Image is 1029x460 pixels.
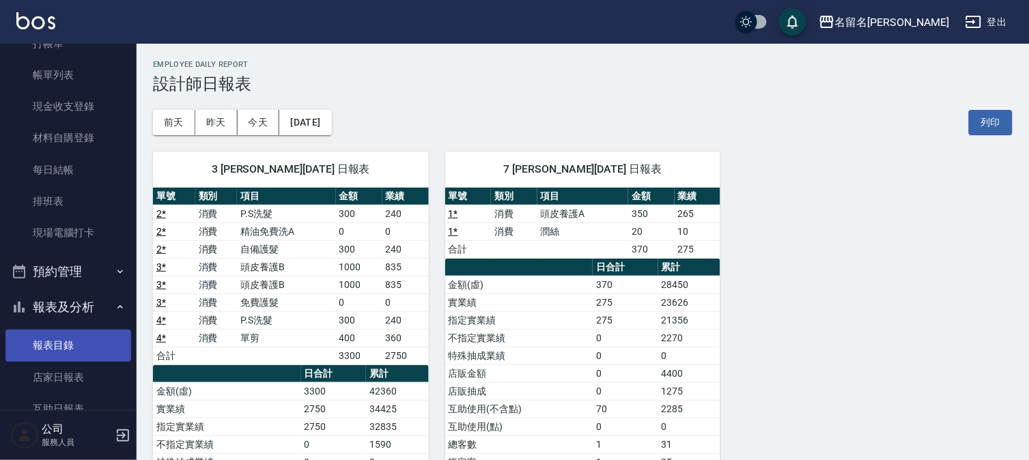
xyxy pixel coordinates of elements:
td: 消費 [195,258,238,276]
a: 打帳單 [5,28,131,59]
h2: Employee Daily Report [153,60,1013,69]
td: 300 [336,205,382,222]
td: 275 [593,293,658,311]
td: 0 [593,382,658,400]
a: 店家日報表 [5,362,131,393]
td: 免費護髮 [237,293,335,311]
td: 金額(虛) [153,382,301,400]
div: 名留名[PERSON_NAME] [835,14,949,31]
td: 不指定實業績 [153,435,301,453]
td: 28450 [658,276,721,293]
td: 實業績 [153,400,301,418]
td: 消費 [195,329,238,347]
td: 835 [382,258,429,276]
td: 消費 [491,222,537,240]
td: 275 [593,311,658,329]
td: 10 [675,222,721,240]
td: 275 [675,240,721,258]
td: 300 [336,240,382,258]
td: 31 [658,435,721,453]
button: save [779,8,806,35]
td: 0 [336,293,382,311]
th: 業績 [675,188,721,205]
span: 7 [PERSON_NAME][DATE] 日報表 [462,162,705,176]
td: 23626 [658,293,721,311]
td: 265 [675,205,721,222]
td: 0 [382,293,429,311]
a: 互助日報表 [5,393,131,425]
td: 互助使用(點) [445,418,593,435]
td: 0 [593,329,658,347]
td: 1590 [366,435,429,453]
th: 日合計 [593,259,658,276]
th: 累計 [366,365,429,383]
td: 指定實業績 [445,311,593,329]
td: 指定實業績 [153,418,301,435]
p: 服務人員 [42,436,111,448]
td: 互助使用(不含點) [445,400,593,418]
th: 金額 [336,188,382,205]
td: 300 [336,311,382,329]
td: 240 [382,240,429,258]
td: 370 [593,276,658,293]
td: 835 [382,276,429,293]
td: 消費 [195,276,238,293]
td: 3300 [336,347,382,364]
th: 單號 [153,188,195,205]
td: 42360 [366,382,429,400]
th: 單號 [445,188,492,205]
button: 今天 [238,110,280,135]
td: 1 [593,435,658,453]
td: 0 [593,347,658,364]
button: 報表及分析 [5,289,131,325]
td: 精油免費洗A [237,222,335,240]
td: 21356 [658,311,721,329]
td: 0 [658,347,721,364]
td: 4400 [658,364,721,382]
td: 1000 [336,258,382,276]
td: 頭皮養護B [237,276,335,293]
a: 現金收支登錄 [5,91,131,122]
button: 預約管理 [5,254,131,289]
td: 消費 [491,205,537,222]
td: 2750 [301,400,367,418]
a: 排班表 [5,186,131,217]
td: 1000 [336,276,382,293]
td: 店販金額 [445,364,593,382]
th: 累計 [658,259,721,276]
td: 自備護髮 [237,240,335,258]
h5: 公司 [42,422,111,436]
a: 材料自購登錄 [5,122,131,154]
a: 每日結帳 [5,154,131,186]
td: 2285 [658,400,721,418]
button: 列印 [969,110,1013,135]
td: 0 [593,364,658,382]
td: 頭皮養護A [537,205,628,222]
td: 1275 [658,382,721,400]
img: Logo [16,12,55,29]
td: 32835 [366,418,429,435]
th: 類別 [195,188,238,205]
td: 頭皮養護B [237,258,335,276]
td: 370 [628,240,675,258]
a: 現場電腦打卡 [5,217,131,248]
td: 3300 [301,382,367,400]
table: a dense table [153,188,429,365]
td: 消費 [195,205,238,222]
img: Person [11,422,38,449]
td: 0 [301,435,367,453]
span: 3 [PERSON_NAME][DATE] 日報表 [169,162,412,176]
td: 2270 [658,329,721,347]
button: 昨天 [195,110,238,135]
td: 潤絲 [537,222,628,240]
td: 20 [628,222,675,240]
td: 金額(虛) [445,276,593,293]
td: 店販抽成 [445,382,593,400]
td: 350 [628,205,675,222]
table: a dense table [445,188,721,259]
td: 240 [382,311,429,329]
td: P.S洗髮 [237,205,335,222]
th: 業績 [382,188,429,205]
td: 消費 [195,311,238,329]
td: 70 [593,400,658,418]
